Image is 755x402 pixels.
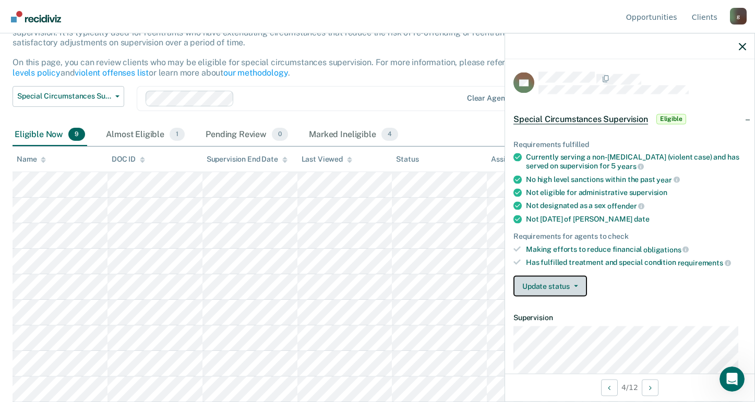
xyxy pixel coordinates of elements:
[104,124,187,147] div: Almost Eligible
[513,232,746,240] div: Requirements for agents to check
[272,128,288,141] span: 0
[513,313,746,322] dt: Supervision
[505,102,754,136] div: Special Circumstances SupervisionEligible
[513,114,648,124] span: Special Circumstances Supervision
[656,114,686,124] span: Eligible
[513,140,746,149] div: Requirements fulfilled
[617,162,644,170] span: years
[170,128,185,141] span: 1
[223,68,288,78] a: our methodology
[11,11,61,22] img: Recidiviz
[467,94,511,103] div: Clear agents
[381,128,398,141] span: 4
[642,379,658,396] button: Next Opportunity
[307,124,400,147] div: Marked Ineligible
[526,214,746,223] div: Not [DATE] of [PERSON_NAME]
[112,155,145,164] div: DOC ID
[526,258,746,267] div: Has fulfilled treatment and special condition
[13,18,578,78] p: Special circumstances supervision allows reentrants who are not eligible for traditional administ...
[13,124,87,147] div: Eligible Now
[13,57,572,77] a: supervision levels policy
[607,202,645,210] span: offender
[491,155,540,164] div: Assigned to
[634,214,649,223] span: date
[656,175,679,184] span: year
[601,379,618,396] button: Previous Opportunity
[17,92,111,101] span: Special Circumstances Supervision
[396,155,418,164] div: Status
[505,373,754,401] div: 4 / 12
[302,155,352,164] div: Last Viewed
[730,8,747,25] button: Profile dropdown button
[526,201,746,211] div: Not designated as a sex
[526,175,746,184] div: No high level sanctions within the past
[513,275,587,296] button: Update status
[17,155,46,164] div: Name
[720,367,745,392] iframe: Intercom live chat
[207,155,287,164] div: Supervision End Date
[526,153,746,170] div: Currently serving a non-[MEDICAL_DATA] (violent case) and has served on supervision for 5
[526,188,746,197] div: Not eligible for administrative
[526,245,746,254] div: Making efforts to reduce financial
[75,68,149,78] a: violent offenses list
[643,245,689,253] span: obligations
[730,8,747,25] div: g
[203,124,290,147] div: Pending Review
[68,128,85,141] span: 9
[629,188,667,197] span: supervision
[678,259,731,267] span: requirements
